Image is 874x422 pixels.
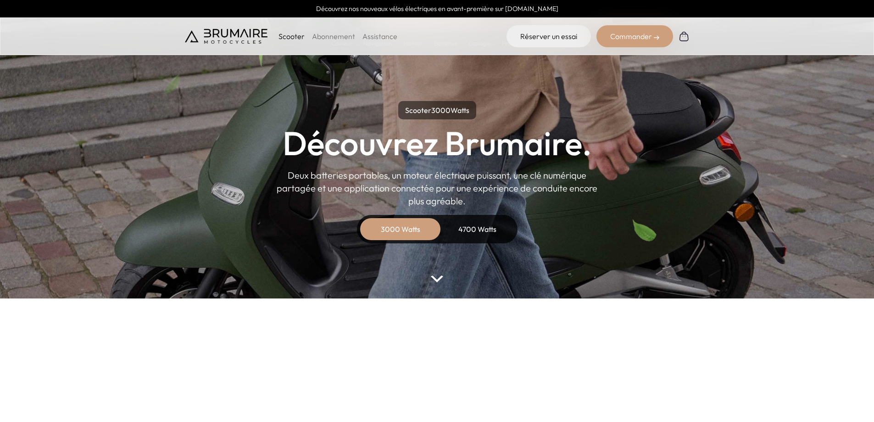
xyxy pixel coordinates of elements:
div: 4700 Watts [441,218,514,240]
a: Assistance [362,32,397,41]
img: Brumaire Motocycles [185,29,267,44]
a: Abonnement [312,32,355,41]
img: arrow-bottom.png [431,276,443,282]
p: Scooter [278,31,305,42]
p: Deux batteries portables, un moteur électrique puissant, une clé numérique partagée et une applic... [277,169,598,208]
img: Panier [679,31,690,42]
p: Scooter Watts [398,101,476,119]
span: 3000 [431,106,451,115]
div: Commander [596,25,673,47]
a: Réserver un essai [507,25,591,47]
img: right-arrow-2.png [654,35,659,40]
h1: Découvrez Brumaire. [283,127,592,160]
div: 3000 Watts [364,218,437,240]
